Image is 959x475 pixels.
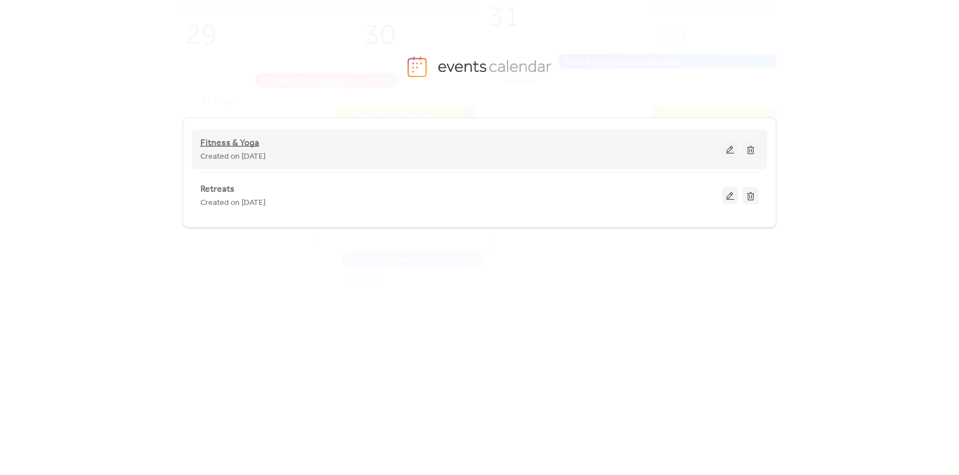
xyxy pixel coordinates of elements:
span: Created on [DATE] [200,196,265,210]
a: Fitness & Yoga [200,140,259,147]
span: Retreats [200,183,235,196]
a: Retreats [200,186,235,192]
span: Fitness & Yoga [200,136,259,150]
span: Created on [DATE] [200,150,265,164]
